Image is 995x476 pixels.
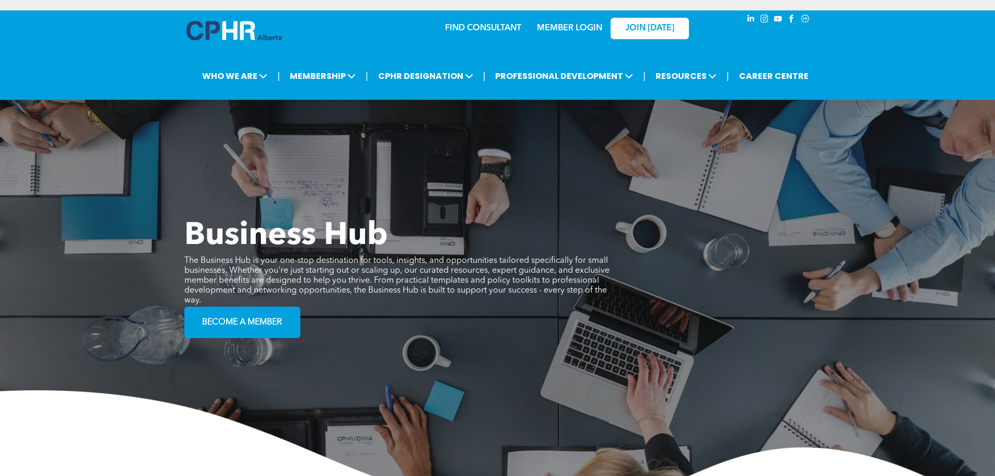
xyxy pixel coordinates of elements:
li: | [277,65,280,87]
span: PROFESSIONAL DEVELOPMENT [492,66,636,86]
span: WHO WE ARE [199,66,271,86]
span: CPHR DESIGNATION [375,66,476,86]
li: | [643,65,646,87]
span: Business Hub [184,220,388,252]
span: RESOURCES [652,66,720,86]
img: A blue and white logo for cp alberta [186,21,282,40]
span: The Business Hub is your one-stop destination for tools, insights, and opportunities tailored spe... [184,257,610,305]
a: FIND CONSULTANT [445,24,521,32]
li: | [366,65,368,87]
a: instagram [759,13,770,27]
span: MEMBERSHIP [287,66,359,86]
a: CAREER CENTRE [736,66,812,86]
a: youtube [772,13,784,27]
li: | [727,65,729,87]
a: Social network [800,13,811,27]
a: MEMBER LOGIN [537,24,602,32]
a: linkedin [745,13,757,27]
span: JOIN [DATE] [625,24,674,33]
a: BECOME A MEMBER [184,307,300,338]
li: | [483,65,486,87]
a: JOIN [DATE] [611,18,689,39]
a: facebook [786,13,798,27]
span: BECOME A MEMBER [198,312,286,333]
